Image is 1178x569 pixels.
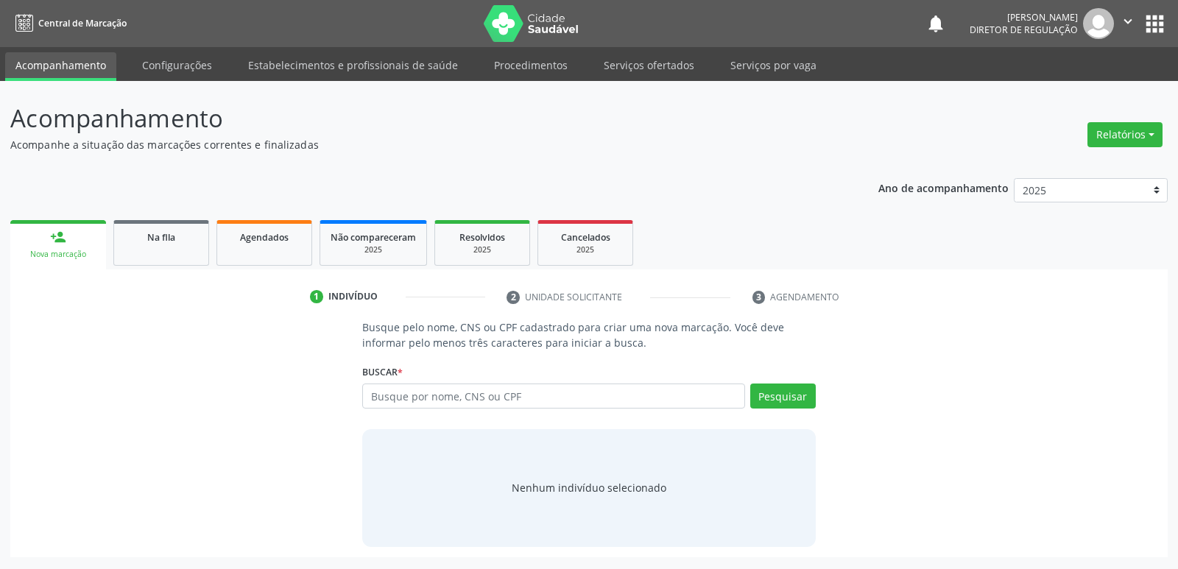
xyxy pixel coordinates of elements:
[21,249,96,260] div: Nova marcação
[362,384,744,409] input: Busque por nome, CNS ou CPF
[1120,13,1136,29] i: 
[750,384,816,409] button: Pesquisar
[593,52,705,78] a: Serviços ofertados
[310,290,323,303] div: 1
[240,231,289,244] span: Agendados
[328,290,378,303] div: Indivíduo
[1087,122,1163,147] button: Relatórios
[878,178,1009,197] p: Ano de acompanhamento
[147,231,175,244] span: Na fila
[1083,8,1114,39] img: img
[445,244,519,255] div: 2025
[512,480,666,495] div: Nenhum indivíduo selecionado
[362,319,815,350] p: Busque pelo nome, CNS ou CPF cadastrado para criar uma nova marcação. Você deve informar pelo men...
[970,24,1078,36] span: Diretor de regulação
[38,17,127,29] span: Central de Marcação
[331,244,416,255] div: 2025
[970,11,1078,24] div: [PERSON_NAME]
[10,11,127,35] a: Central de Marcação
[484,52,578,78] a: Procedimentos
[459,231,505,244] span: Resolvidos
[132,52,222,78] a: Configurações
[331,231,416,244] span: Não compareceram
[925,13,946,34] button: notifications
[1114,8,1142,39] button: 
[10,137,820,152] p: Acompanhe a situação das marcações correntes e finalizadas
[50,229,66,245] div: person_add
[362,361,403,384] label: Buscar
[720,52,827,78] a: Serviços por vaga
[1142,11,1168,37] button: apps
[238,52,468,78] a: Estabelecimentos e profissionais de saúde
[549,244,622,255] div: 2025
[561,231,610,244] span: Cancelados
[10,100,820,137] p: Acompanhamento
[5,52,116,81] a: Acompanhamento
